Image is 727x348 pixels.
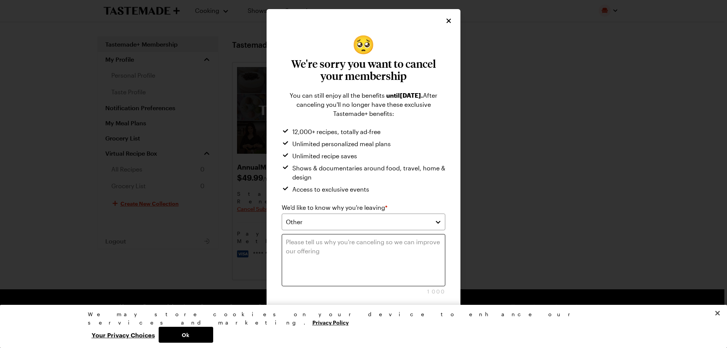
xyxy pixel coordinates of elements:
span: 12,000+ recipes, totally ad-free [292,127,381,136]
button: Your Privacy Choices [88,327,159,343]
div: We may store cookies on your device to enhance our services and marketing. [88,310,633,327]
span: Shows & documentaries around food, travel, home & design [292,164,445,182]
span: Unlimited personalized meal plans [292,139,391,148]
span: pleading face emoji [352,35,375,53]
span: Access to exclusive events [292,185,369,194]
button: Other [282,214,445,230]
span: Other [286,217,303,226]
label: We'd like to know why you're leaving [282,203,387,212]
h3: We're sorry you want to cancel your membership [282,58,445,82]
button: Ok [159,327,213,343]
button: Close [445,17,453,25]
a: More information about your privacy, opens in a new tab [312,318,349,326]
div: Privacy [88,310,633,343]
span: until [DATE] . [386,92,423,99]
button: Close [709,305,726,321]
div: You can still enjoy all the benefits After canceling you'll no longer have these exclusive Tastem... [282,91,445,118]
div: 1000 [282,288,445,295]
span: Unlimited recipe saves [292,151,357,161]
